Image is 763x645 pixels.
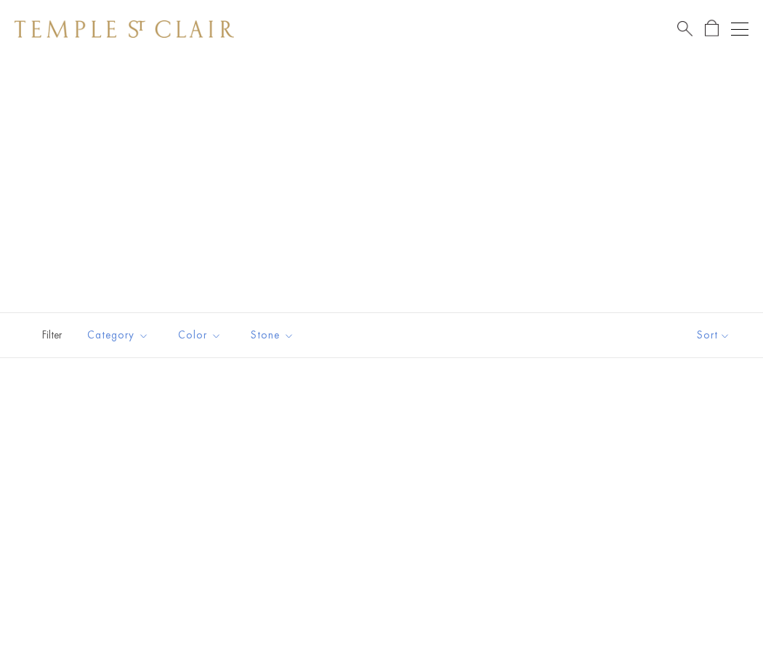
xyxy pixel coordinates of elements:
[167,319,233,352] button: Color
[705,20,719,38] a: Open Shopping Bag
[171,326,233,344] span: Color
[80,326,160,344] span: Category
[243,326,305,344] span: Stone
[240,319,305,352] button: Stone
[15,20,234,38] img: Temple St. Clair
[664,313,763,357] button: Show sort by
[731,20,748,38] button: Open navigation
[677,20,693,38] a: Search
[76,319,160,352] button: Category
